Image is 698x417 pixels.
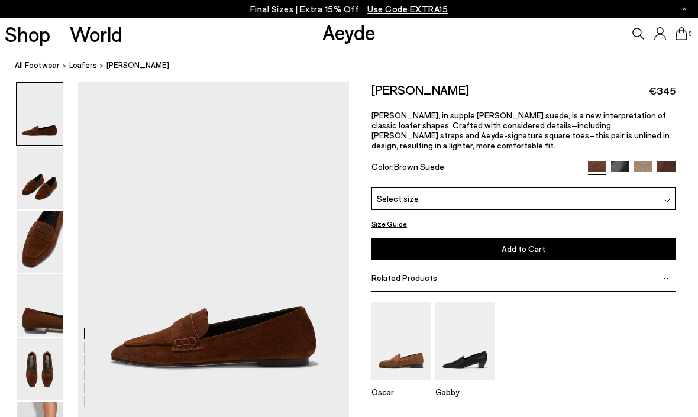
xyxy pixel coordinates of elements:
[394,161,444,172] span: Brown Suede
[5,24,50,44] a: Shop
[687,31,693,37] span: 0
[371,82,469,97] h2: [PERSON_NAME]
[371,372,431,397] a: Oscar Suede Loafers Oscar
[435,387,495,397] p: Gabby
[676,27,687,40] a: 0
[649,83,676,98] span: €345
[367,4,448,14] span: Navigate to /collections/ss25-final-sizes
[663,275,669,281] img: svg%3E
[69,59,97,72] a: Loafers
[15,50,698,82] nav: breadcrumb
[17,83,63,145] img: Alfie Suede Loafers - Image 1
[371,161,579,175] div: Color:
[371,387,431,397] p: Oscar
[664,198,670,203] img: svg%3E
[371,238,676,260] button: Add to Cart
[106,59,169,72] span: [PERSON_NAME]
[17,211,63,273] img: Alfie Suede Loafers - Image 3
[250,2,448,17] p: Final Sizes | Extra 15% Off
[502,244,545,254] span: Add to Cart
[435,372,495,397] a: Gabby Almond-Toe Loafers Gabby
[322,20,376,44] a: Aeyde
[371,273,437,283] span: Related Products
[69,60,97,70] span: Loafers
[435,302,495,380] img: Gabby Almond-Toe Loafers
[371,216,407,231] button: Size Guide
[17,274,63,337] img: Alfie Suede Loafers - Image 4
[15,59,60,72] a: All Footwear
[70,24,122,44] a: World
[377,192,419,205] span: Select size
[371,110,670,150] span: [PERSON_NAME], in supple [PERSON_NAME] suede, is a new interpretation of classic loafer shapes. C...
[371,302,431,380] img: Oscar Suede Loafers
[17,338,63,400] img: Alfie Suede Loafers - Image 5
[17,147,63,209] img: Alfie Suede Loafers - Image 2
